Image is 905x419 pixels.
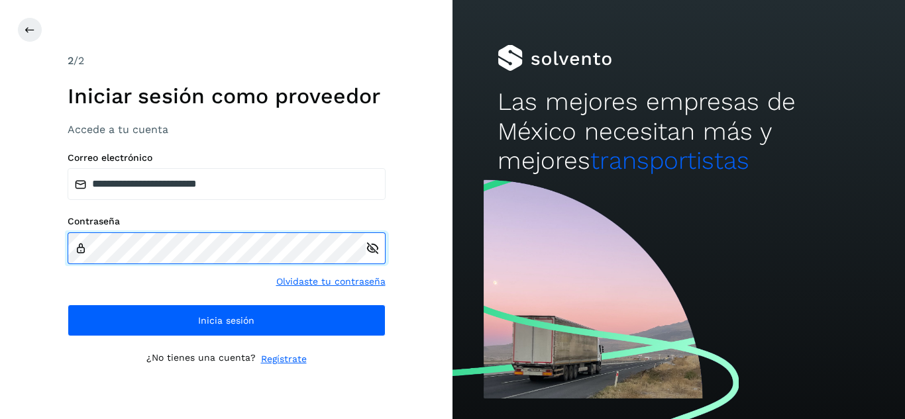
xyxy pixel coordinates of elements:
span: 2 [68,54,74,67]
h2: Las mejores empresas de México necesitan más y mejores [498,87,859,175]
p: ¿No tienes una cuenta? [146,352,256,366]
button: Inicia sesión [68,304,386,336]
a: Regístrate [261,352,307,366]
span: Inicia sesión [198,316,254,325]
a: Olvidaste tu contraseña [276,275,386,289]
label: Contraseña [68,216,386,227]
div: /2 [68,53,386,69]
h3: Accede a tu cuenta [68,123,386,136]
label: Correo electrónico [68,152,386,163]
span: transportistas [590,146,749,175]
h1: Iniciar sesión como proveedor [68,83,386,109]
